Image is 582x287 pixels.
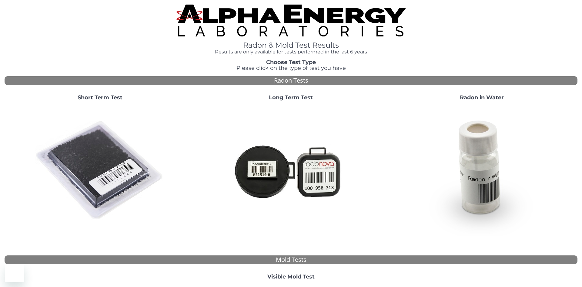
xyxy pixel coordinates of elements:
h4: Results are only available for tests performed in the last 6 years [176,49,406,55]
span: Please click on the type of test you have [236,65,346,71]
strong: Choose Test Type [266,59,316,66]
div: Mold Tests [5,255,577,264]
strong: Radon in Water [460,94,504,101]
img: TightCrop.jpg [176,5,406,36]
iframe: Button to launch messaging window [5,263,24,282]
img: ShortTerm.jpg [35,105,165,236]
strong: Visible Mold Test [267,273,315,280]
strong: Long Term Test [269,94,313,101]
h1: Radon & Mold Test Results [176,41,406,49]
img: RadoninWater.jpg [417,105,547,236]
img: Radtrak2vsRadtrak3.jpg [226,105,356,236]
div: Radon Tests [5,76,577,85]
strong: Short Term Test [78,94,122,101]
